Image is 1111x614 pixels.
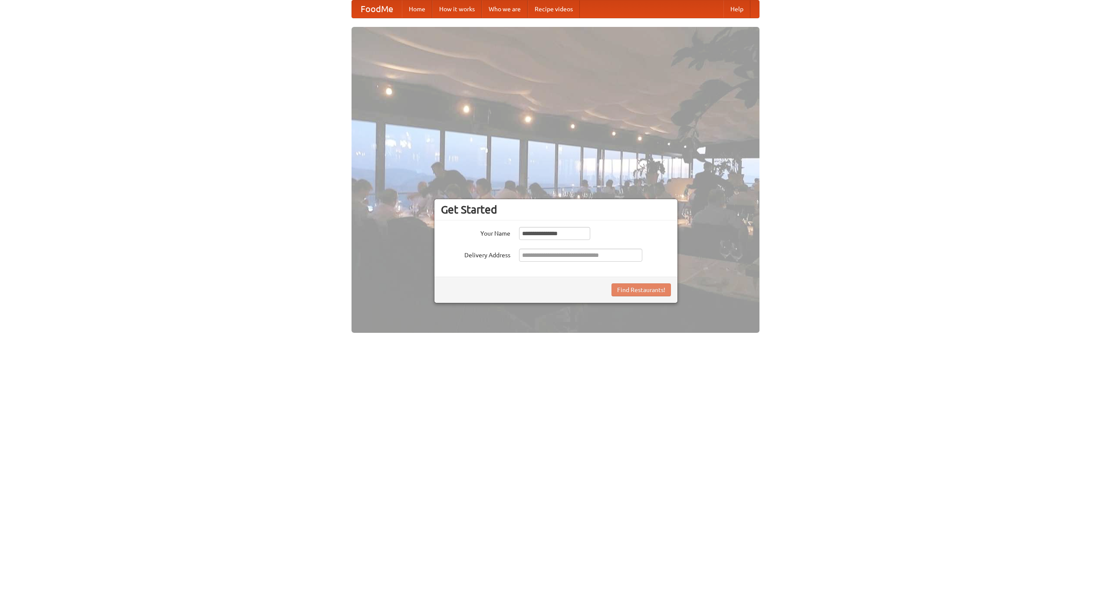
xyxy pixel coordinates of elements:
a: Help [723,0,750,18]
a: How it works [432,0,482,18]
a: Home [402,0,432,18]
a: Recipe videos [528,0,580,18]
h3: Get Started [441,203,671,216]
a: Who we are [482,0,528,18]
label: Your Name [441,227,510,238]
a: FoodMe [352,0,402,18]
button: Find Restaurants! [611,283,671,296]
label: Delivery Address [441,249,510,259]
